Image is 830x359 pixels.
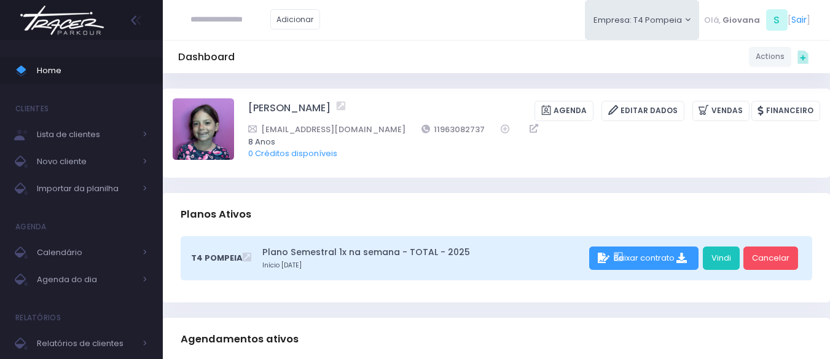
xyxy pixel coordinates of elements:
a: Vindi [703,247,740,270]
h3: Planos Ativos [181,197,251,232]
span: 8 Anos [248,136,804,148]
a: Adicionar [270,9,321,30]
span: Lista de clientes [37,127,135,143]
span: Agenda do dia [37,272,135,288]
span: Novo cliente [37,154,135,170]
span: Importar da planilha [37,181,135,197]
a: Plano Semestral 1x na semana - TOTAL - 2025 [262,246,585,259]
a: 11963082737 [421,123,485,136]
h4: Clientes [15,97,49,121]
a: Financeiro [751,101,820,121]
h5: Dashboard [178,51,235,63]
a: Cancelar [743,247,798,270]
a: 0 Créditos disponíveis [248,148,337,159]
span: S [766,9,788,31]
a: Sair [791,14,807,26]
small: Início [DATE] [262,261,585,270]
h4: Relatórios [15,306,61,330]
div: Baixar contrato [589,247,699,270]
a: Actions [749,47,791,67]
span: Giovana [722,14,760,26]
img: Irene Zylbersztajn de Sá [173,98,234,160]
a: [EMAIL_ADDRESS][DOMAIN_NAME] [248,123,405,136]
h4: Agenda [15,215,47,239]
span: Olá, [704,14,721,26]
h3: Agendamentos ativos [181,322,299,357]
a: [PERSON_NAME] [248,101,331,121]
span: T4 Pompeia [191,252,243,264]
a: Vendas [692,101,750,121]
a: Editar Dados [601,101,684,121]
div: [ ] [699,6,815,34]
a: Agenda [534,101,593,121]
span: Home [37,63,147,79]
span: Calendário [37,245,135,261]
span: Relatórios de clientes [37,336,135,352]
